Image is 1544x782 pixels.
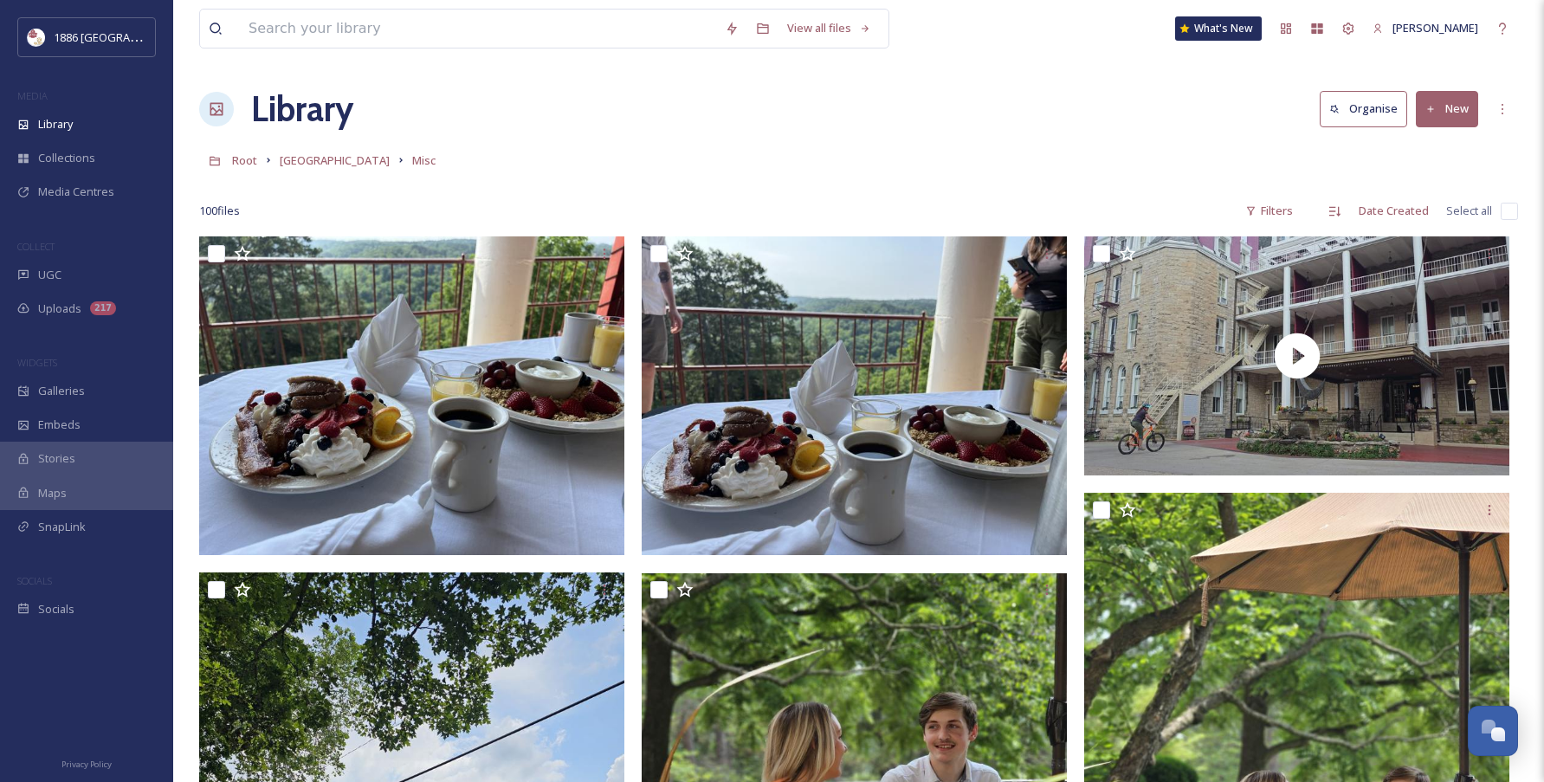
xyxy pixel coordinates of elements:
a: [GEOGRAPHIC_DATA] [280,150,390,171]
span: [GEOGRAPHIC_DATA] [280,152,390,168]
img: logos.png [28,29,45,46]
a: Privacy Policy [61,753,112,773]
button: Open Chat [1468,706,1518,756]
span: WIDGETS [17,356,57,369]
a: Organise [1320,91,1416,126]
a: [PERSON_NAME] [1364,11,1487,45]
span: 1886 [GEOGRAPHIC_DATA] [54,29,191,45]
input: Search your library [240,10,716,48]
span: Select all [1446,203,1492,219]
a: What's New [1175,16,1262,41]
span: Maps [38,485,67,501]
span: Stories [38,450,75,467]
button: New [1416,91,1478,126]
a: Root [232,150,257,171]
a: View all files [778,11,880,45]
span: Uploads [38,301,81,317]
span: SOCIALS [17,574,52,587]
span: COLLECT [17,240,55,253]
span: Privacy Policy [61,759,112,770]
div: Date Created [1350,194,1437,228]
button: Organise [1320,91,1407,126]
span: UGC [38,267,61,283]
img: thumbnail [1084,236,1509,475]
span: SnapLink [38,519,86,535]
span: Media Centres [38,184,114,200]
span: [PERSON_NAME] [1392,20,1478,36]
span: Library [38,116,73,132]
span: Embeds [38,417,81,433]
span: MEDIA [17,89,48,102]
img: Photo May 31 2023, 10 12 30 AM.dng [642,236,1067,555]
div: Filters [1237,194,1302,228]
span: Galleries [38,383,85,399]
span: Misc [412,152,436,168]
img: Photo May 31 2023, 10 12 34 AM.dng [199,236,624,555]
span: Collections [38,150,95,166]
div: 217 [90,301,116,315]
a: Library [251,83,353,135]
span: Root [232,152,257,168]
a: Misc [412,150,436,171]
span: 100 file s [199,203,240,219]
span: Socials [38,601,74,617]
